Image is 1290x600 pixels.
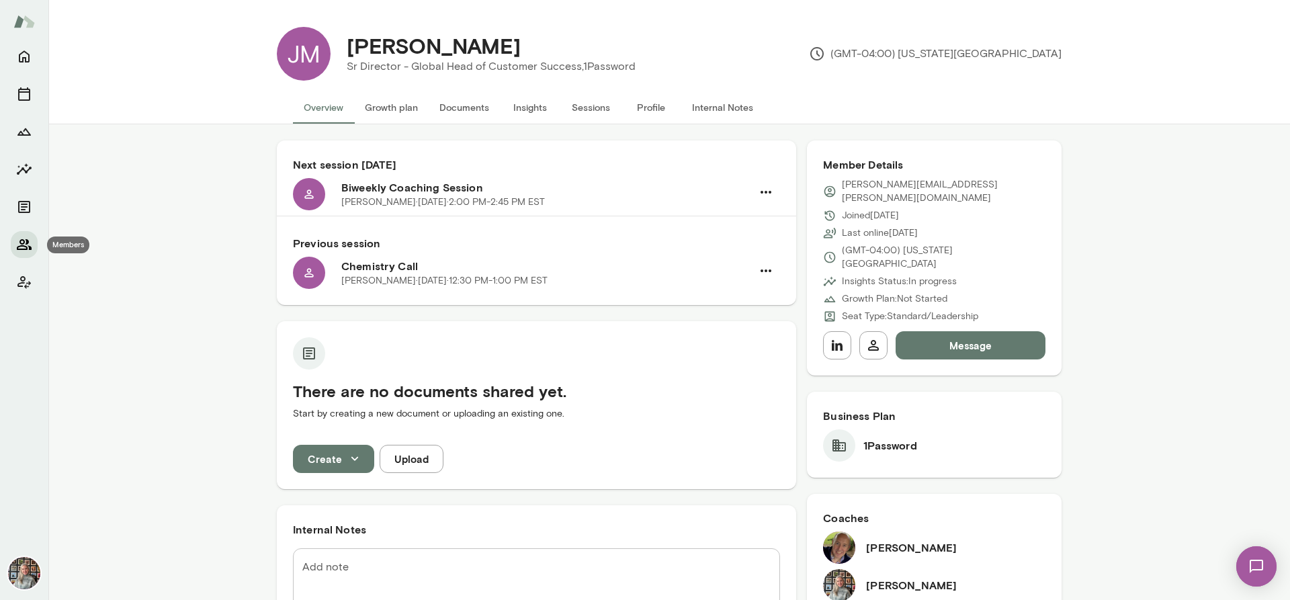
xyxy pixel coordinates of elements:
p: (GMT-04:00) [US_STATE][GEOGRAPHIC_DATA] [809,46,1062,62]
h6: Coaches [823,510,1045,526]
h6: Chemistry Call [341,258,752,274]
button: Members [11,231,38,258]
img: Tricia Maggio [8,557,40,589]
button: Insights [11,156,38,183]
p: [PERSON_NAME][EMAIL_ADDRESS][PERSON_NAME][DOMAIN_NAME] [842,178,1045,205]
h6: Internal Notes [293,521,780,538]
h4: [PERSON_NAME] [347,33,521,58]
img: Mento [13,9,35,34]
button: Internal Notes [681,91,764,124]
h6: 1Password [863,437,916,454]
h6: [PERSON_NAME] [866,540,957,556]
img: David McPherson [823,531,855,564]
button: Upload [380,445,443,473]
h6: Previous session [293,235,780,251]
p: Seat Type: Standard/Leadership [842,310,978,323]
button: Growth plan [354,91,429,124]
div: Members [47,237,89,253]
div: JM [277,27,331,81]
h6: Next session [DATE] [293,157,780,173]
button: Sessions [560,91,621,124]
h6: Business Plan [823,408,1045,424]
button: Insights [500,91,560,124]
p: Start by creating a new document or uploading an existing one. [293,407,780,421]
button: Profile [621,91,681,124]
p: [PERSON_NAME] · [DATE] · 12:30 PM-1:00 PM EST [341,274,548,288]
button: Sessions [11,81,38,108]
h6: [PERSON_NAME] [866,577,957,593]
p: Sr Director - Global Head of Customer Success, 1Password [347,58,636,75]
h6: Member Details [823,157,1045,173]
p: [PERSON_NAME] · [DATE] · 2:00 PM-2:45 PM EST [341,196,545,209]
button: Message [896,331,1045,359]
p: Joined [DATE] [842,209,899,222]
h5: There are no documents shared yet. [293,380,780,402]
p: (GMT-04:00) [US_STATE][GEOGRAPHIC_DATA] [842,244,1045,271]
button: Overview [293,91,354,124]
p: Growth Plan: Not Started [842,292,947,306]
button: Documents [429,91,500,124]
h6: Biweekly Coaching Session [341,179,752,196]
button: Client app [11,269,38,296]
button: Documents [11,194,38,220]
button: Create [293,445,374,473]
button: Home [11,43,38,70]
p: Insights Status: In progress [842,275,957,288]
button: Growth Plan [11,118,38,145]
p: Last online [DATE] [842,226,918,240]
